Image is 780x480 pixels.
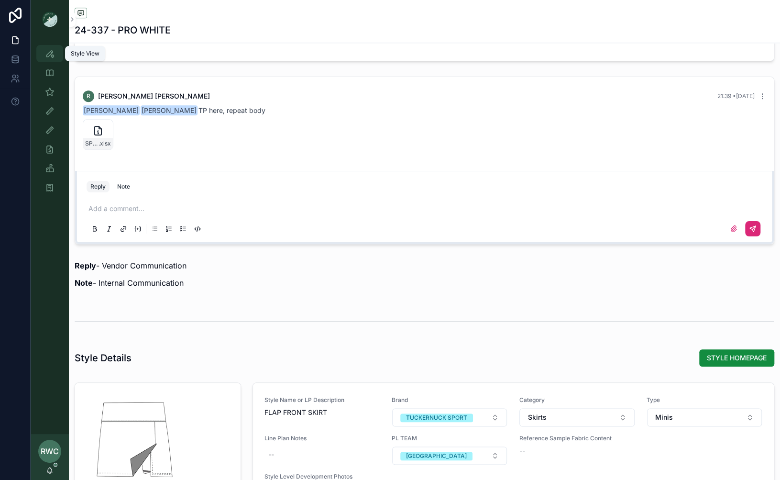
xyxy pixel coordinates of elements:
[519,435,635,442] span: Reference Sample Fabric Content
[406,413,467,422] div: TUCKERNUCK SPORT
[406,452,467,460] div: [GEOGRAPHIC_DATA]
[527,413,546,422] span: Skirts
[268,450,274,459] div: --
[519,408,634,426] button: Select Button
[264,396,380,404] span: Style Name or LP Description
[75,23,171,37] h1: 24-337 - PRO WHITE
[42,11,57,27] img: App logo
[75,277,774,289] p: - Internal Communication
[707,353,767,363] span: STYLE HOMEPAGE
[71,50,99,57] div: Style View
[113,181,134,192] button: Note
[699,349,774,367] button: STYLE HOMEPAGE
[264,408,380,417] span: FLAP FRONT SKIRT
[519,396,635,404] span: Category
[117,183,130,190] div: Note
[75,261,96,270] strong: Reply
[519,446,525,456] span: --
[31,38,69,209] div: scrollable content
[717,92,755,100] span: 21:39 • [DATE]
[99,140,111,147] span: .xlsx
[392,447,507,465] button: Select Button
[392,408,507,426] button: Select Button
[83,106,265,114] span: TP here, repeat body
[87,181,110,192] button: Reply
[264,435,380,442] span: Line Plan Notes
[75,260,774,271] p: - Vendor Communication
[83,105,140,115] span: [PERSON_NAME]
[85,140,99,147] span: SP26--TN#24-337_FLAP-FRONT-SKIRT_[DATE]
[75,278,93,288] strong: Note
[647,408,762,426] button: Select Button
[87,92,90,100] span: R
[647,396,762,404] span: Type
[98,91,210,101] span: [PERSON_NAME] [PERSON_NAME]
[41,446,59,457] span: RWC
[392,396,507,404] span: Brand
[75,351,132,365] h1: Style Details
[141,105,198,115] span: [PERSON_NAME]
[655,413,673,422] span: Minis
[392,435,507,442] span: PL TEAM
